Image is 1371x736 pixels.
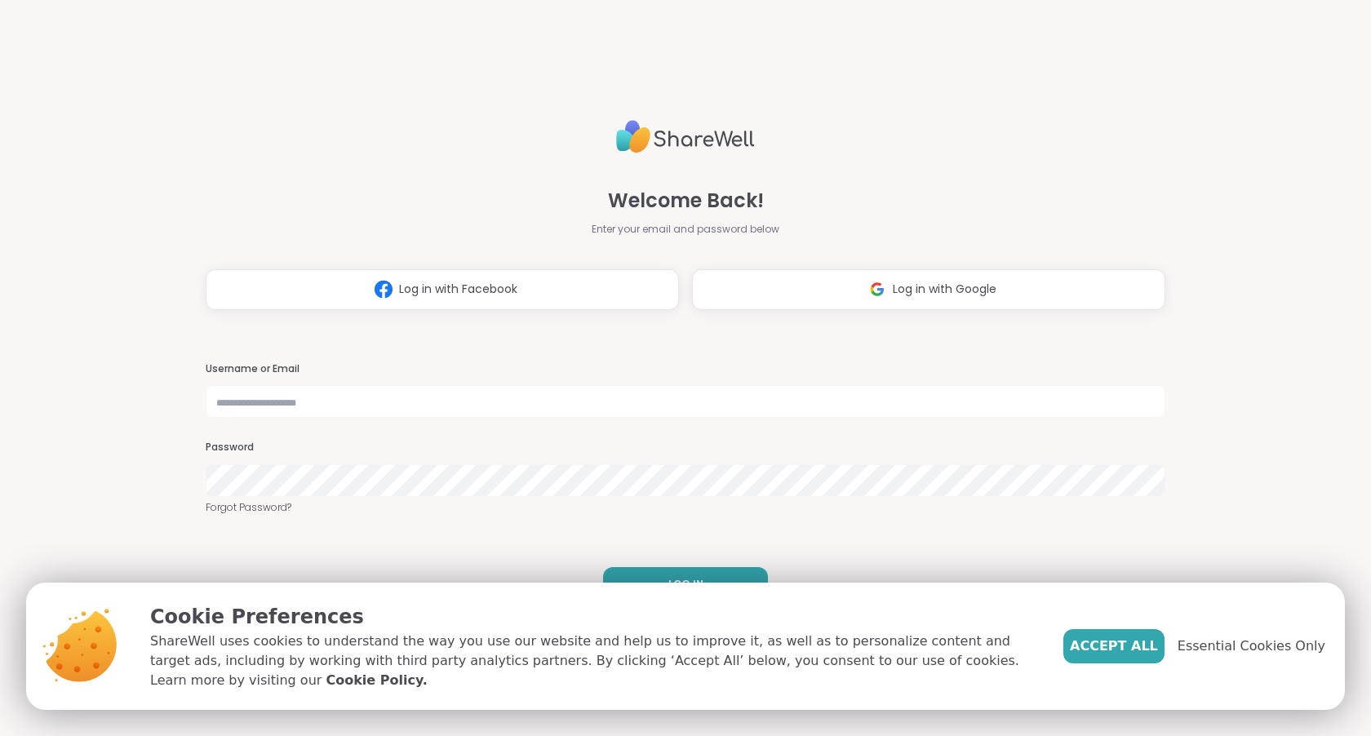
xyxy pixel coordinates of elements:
[616,113,755,160] img: ShareWell Logo
[206,500,1165,515] a: Forgot Password?
[1178,636,1325,656] span: Essential Cookies Only
[1070,636,1158,656] span: Accept All
[862,274,893,304] img: ShareWell Logomark
[893,281,996,298] span: Log in with Google
[608,186,764,215] span: Welcome Back!
[206,441,1165,454] h3: Password
[326,671,427,690] a: Cookie Policy.
[692,269,1165,310] button: Log in with Google
[206,362,1165,376] h3: Username or Email
[668,577,703,592] span: LOG IN
[592,222,779,237] span: Enter your email and password below
[399,281,517,298] span: Log in with Facebook
[1063,629,1165,663] button: Accept All
[206,269,679,310] button: Log in with Facebook
[150,632,1037,690] p: ShareWell uses cookies to understand the way you use our website and help us to improve it, as we...
[368,274,399,304] img: ShareWell Logomark
[150,602,1037,632] p: Cookie Preferences
[603,567,768,601] button: LOG IN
